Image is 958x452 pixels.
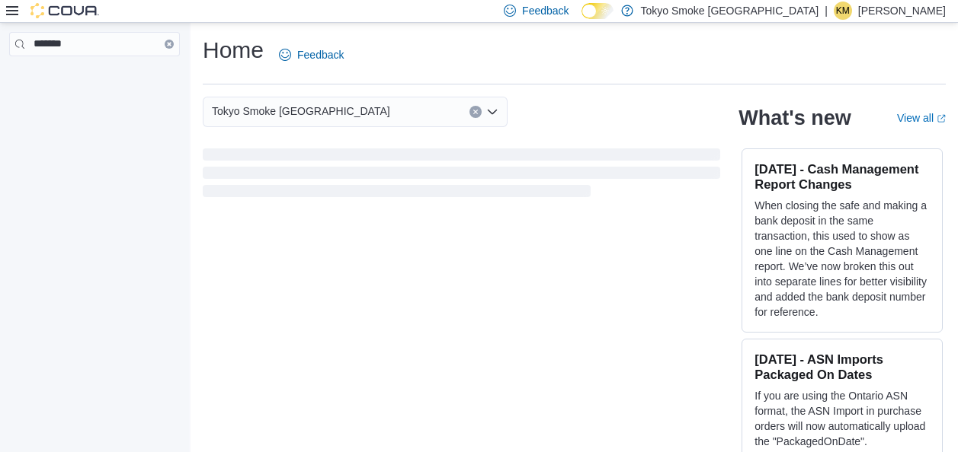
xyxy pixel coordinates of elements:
a: Feedback [273,40,350,70]
input: Dark Mode [582,3,614,19]
span: KM [836,2,850,20]
svg: External link [937,114,946,123]
span: Feedback [522,3,569,18]
span: Dark Mode [582,19,582,20]
div: Krista Maitland [834,2,852,20]
p: Tokyo Smoke [GEOGRAPHIC_DATA] [641,2,819,20]
button: Open list of options [486,106,498,118]
span: Loading [203,151,720,200]
nav: Complex example [9,59,180,96]
h2: What's new [739,106,851,130]
a: View allExternal link [897,112,946,124]
h3: [DATE] - Cash Management Report Changes [755,161,930,192]
button: Clear input [469,106,482,118]
p: When closing the safe and making a bank deposit in the same transaction, this used to show as one... [755,198,930,320]
button: Clear input [165,40,174,49]
span: Tokyo Smoke [GEOGRAPHIC_DATA] [212,102,390,120]
span: Feedback [297,47,344,62]
p: | [825,2,828,20]
p: If you are using the Ontario ASN format, the ASN Import in purchase orders will now automatically... [755,388,930,449]
h1: Home [203,35,264,65]
h3: [DATE] - ASN Imports Packaged On Dates [755,352,930,382]
p: [PERSON_NAME] [858,2,946,20]
img: Cova [30,3,99,18]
